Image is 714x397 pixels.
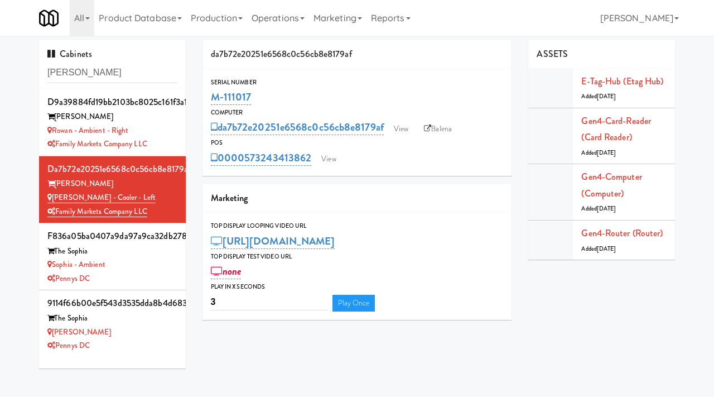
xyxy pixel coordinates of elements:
div: POS [211,137,504,149]
span: [DATE] [597,245,616,253]
span: Added [581,149,616,157]
div: da7b72e20251e6568c0c56cb8e8179af [202,40,512,69]
a: M-111017 [211,89,252,105]
img: Micromart [39,8,59,28]
a: Gen4-router (Router) [581,227,663,240]
li: 9114f66b00e5f543d3535dda8b4d6833The Sophia [PERSON_NAME]Pennys DC [39,290,186,357]
span: [DATE] [597,149,616,157]
li: d9a39884fd19bb2103bc8025c161f3a1[PERSON_NAME] Rowan - Ambient - RightFamily Markets Company LLC [39,89,186,156]
span: [DATE] [597,204,616,213]
div: [PERSON_NAME] [47,110,177,124]
a: none [211,264,242,279]
div: [PERSON_NAME] [47,177,177,191]
a: 0000573243413862 [211,150,312,166]
div: The Sophia [47,245,177,259]
span: Added [581,204,616,213]
input: Search cabinets [47,63,177,83]
li: da7b72e20251e6568c0c56cb8e8179af[PERSON_NAME] [PERSON_NAME] - Cooler - LeftFamily Markets Company... [39,156,186,223]
a: [URL][DOMAIN_NAME] [211,233,335,249]
a: Pennys DC [47,340,90,351]
a: da7b72e20251e6568c0c56cb8e8179af [211,119,384,135]
div: d9a39884fd19bb2103bc8025c161f3a1 [47,94,177,111]
a: View [388,121,414,137]
div: The Sophia [47,312,177,326]
a: Rowan - Ambient - Right [47,125,128,136]
a: Family Markets Company LLC [47,138,147,149]
a: [PERSON_NAME] - Cooler - Left [47,192,156,203]
div: Serial Number [211,77,504,88]
a: Family Markets Company LLC [47,206,147,217]
div: Computer [211,107,504,118]
a: Balena [418,121,457,137]
a: Sophia - Ambient [47,259,105,270]
a: [PERSON_NAME] [47,327,111,337]
div: Play in X seconds [211,281,504,293]
div: Top Display Looping Video Url [211,221,504,232]
a: Gen4-computer (Computer) [581,170,641,200]
span: Added [581,245,616,253]
span: [DATE] [597,92,616,101]
div: Top Display Test Video Url [211,251,504,262]
li: f836a05ba0407a9da97a9ca32db278f8The Sophia Sophia - AmbientPennys DC [39,223,186,290]
span: ASSETS [537,47,568,60]
div: da7b72e20251e6568c0c56cb8e8179af [47,161,177,178]
a: Gen4-card-reader (Card Reader) [581,114,651,144]
span: Added [581,92,616,101]
span: Cabinets [47,47,92,60]
a: View [316,151,341,168]
a: E-tag-hub (Etag Hub) [581,75,663,88]
div: f836a05ba0407a9da97a9ca32db278f8 [47,228,177,245]
a: Play Once [332,295,375,312]
a: Pennys DC [47,273,90,284]
span: Marketing [211,192,248,204]
div: 9114f66b00e5f543d3535dda8b4d6833 [47,295,177,312]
